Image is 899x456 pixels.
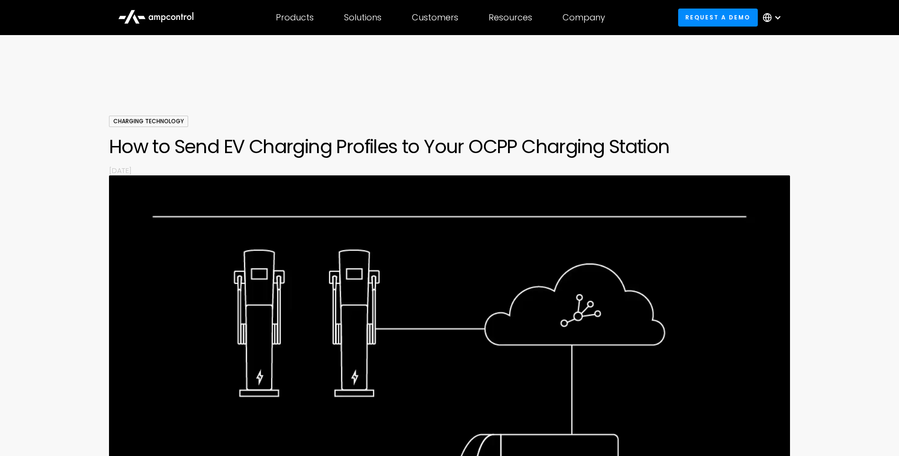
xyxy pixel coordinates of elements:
[489,12,532,23] div: Resources
[412,12,458,23] div: Customers
[276,12,314,23] div: Products
[344,12,381,23] div: Solutions
[563,12,605,23] div: Company
[109,135,790,158] h1: How to Send EV Charging Profiles to Your OCPP Charging Station
[109,116,188,127] div: Charging Technology
[109,165,790,175] p: [DATE]
[678,9,758,26] a: Request a demo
